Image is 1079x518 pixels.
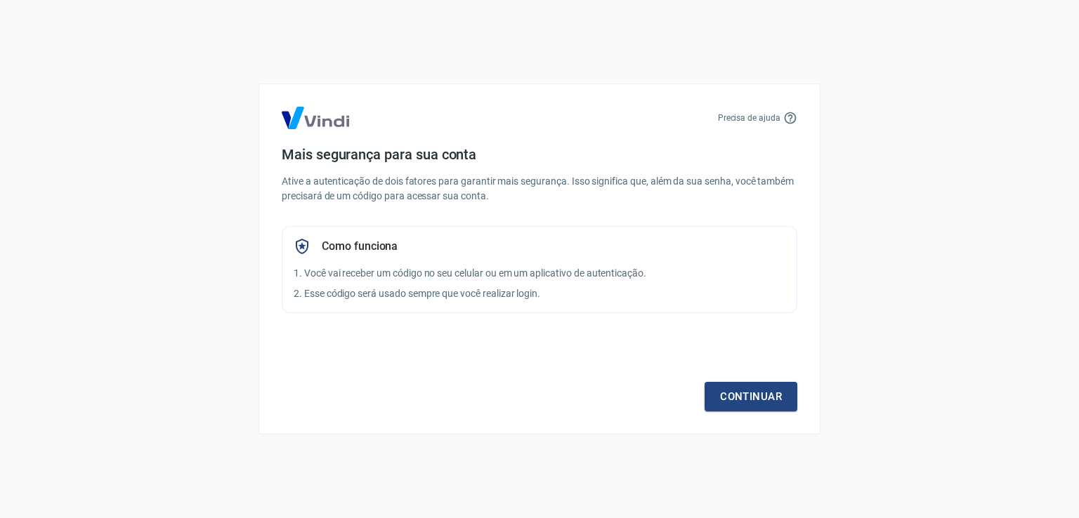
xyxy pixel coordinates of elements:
p: Ative a autenticação de dois fatores para garantir mais segurança. Isso significa que, além da su... [282,174,797,204]
a: Continuar [705,382,797,411]
h5: Como funciona [322,239,398,253]
p: Precisa de ajuda [718,112,780,124]
p: 1. Você vai receber um código no seu celular ou em um aplicativo de autenticação. [294,266,785,281]
img: Logo Vind [282,107,349,129]
p: 2. Esse código será usado sempre que você realizar login. [294,286,785,301]
h4: Mais segurança para sua conta [282,146,797,163]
